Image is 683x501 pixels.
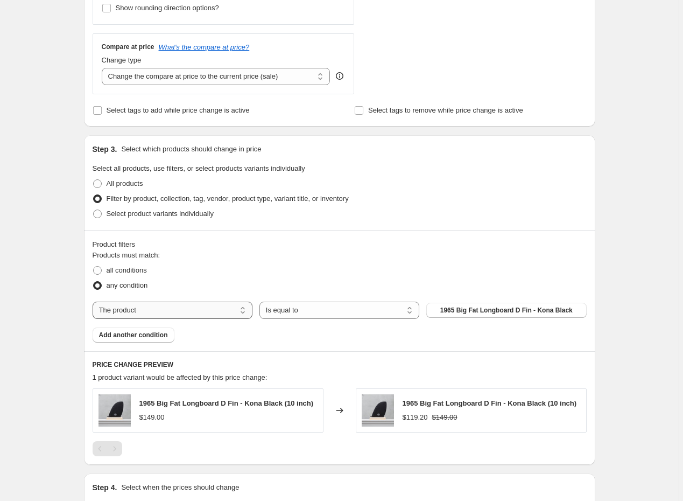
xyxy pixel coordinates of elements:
[440,306,573,315] span: 1965 Big Fat Longboard D Fin - Kona Black
[93,373,267,381] span: 1 product variant would be affected by this price change:
[107,266,147,274] span: all conditions
[334,71,345,81] div: help
[93,251,160,259] span: Products must match:
[432,412,457,423] strike: $149.00
[107,210,214,218] span: Select product variants individually
[159,43,250,51] button: What's the compare at price?
[426,303,586,318] button: 1965 Big Fat Longboard D Fin - Kona Black
[93,144,117,155] h2: Step 3.
[116,4,219,12] span: Show rounding direction options?
[93,164,305,172] span: Select all products, use filters, or select products variants individually
[107,281,148,289] span: any condition
[102,56,142,64] span: Change type
[368,106,523,114] span: Select tags to remove while price change is active
[93,328,174,343] button: Add another condition
[403,399,577,407] span: 1965 Big Fat Longboard D Fin - Kona Black (10 inch)
[121,144,261,155] p: Select which products should change in price
[98,394,131,427] img: 1965_Big_Fat_D_10_Longboard_Fin_-_Kona_Black_-_1_80x.jpg
[139,399,314,407] span: 1965 Big Fat Longboard D Fin - Kona Black (10 inch)
[107,194,349,203] span: Filter by product, collection, tag, vendor, product type, variant title, or inventory
[139,412,165,423] div: $149.00
[121,482,239,493] p: Select when the prices should change
[107,179,143,187] span: All products
[93,360,587,369] h6: PRICE CHANGE PREVIEW
[93,441,122,456] nav: Pagination
[102,43,154,51] h3: Compare at price
[107,106,250,114] span: Select tags to add while price change is active
[362,394,394,427] img: 1965_Big_Fat_D_10_Longboard_Fin_-_Kona_Black_-_1_80x.jpg
[99,331,168,339] span: Add another condition
[403,412,428,423] div: $119.20
[93,482,117,493] h2: Step 4.
[93,239,587,250] div: Product filters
